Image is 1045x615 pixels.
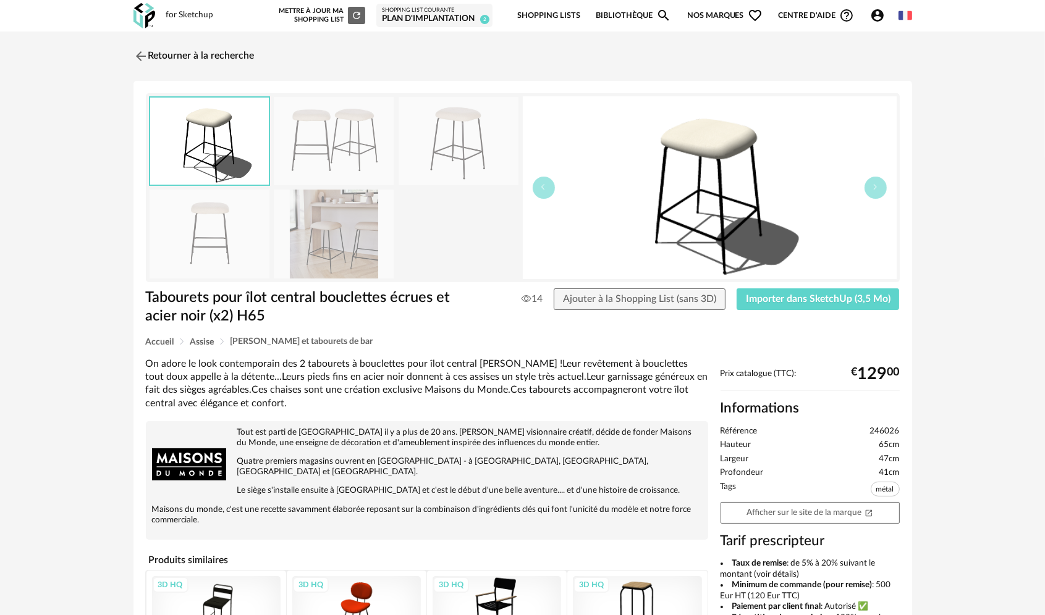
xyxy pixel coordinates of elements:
[146,288,453,326] h1: Tabourets pour îlot central bouclettes écrues et acier noir (x2) H65
[146,551,708,569] h4: Produits similaires
[748,8,763,23] span: Heart Outline icon
[166,10,214,21] div: for Sketchup
[190,338,214,346] span: Assise
[517,1,580,30] a: Shopping Lists
[293,577,329,593] div: 3D HQ
[737,288,900,311] button: Importer dans SketchUp (3,5 Mo)
[870,8,891,23] span: Account Circle icon
[721,580,900,601] li: : 500 Eur HT (120 Eur TTC)
[852,369,900,379] div: € 00
[554,288,726,311] button: Ajouter à la Shopping List (sans 3D)
[146,338,174,346] span: Accueil
[865,508,873,516] span: Open In New icon
[656,8,671,23] span: Magnify icon
[721,400,900,417] h2: Informations
[879,440,900,451] span: 65cm
[133,49,148,64] img: svg+xml;base64,PHN2ZyB3aWR0aD0iMjQiIGhlaWdodD0iMjQiIHZpZXdCb3g9IjAgMCAyNCAyNCIgZmlsbD0ibm9uZSIgeG...
[871,482,900,496] span: métal
[721,482,737,500] span: Tags
[721,440,751,451] span: Hauteur
[274,190,394,278] img: tabourets-pour-ilot-central-bouclettes-ecrues-et-acier-noir-x2-h65-1000-2-26-246026_3.jpg
[879,467,900,479] span: 41cm
[276,7,365,24] div: Mettre à jour ma Shopping List
[152,456,702,477] p: Quatre premiers magasins ouvrent en [GEOGRAPHIC_DATA] - à [GEOGRAPHIC_DATA], [GEOGRAPHIC_DATA], [...
[839,8,854,23] span: Help Circle Outline icon
[732,602,821,611] b: Paiement par client final
[382,14,487,25] div: Plan d'implantation
[382,7,487,25] a: Shopping List courante Plan d'implantation 2
[732,580,872,589] b: Minimum de commande (pour remise)
[721,369,900,391] div: Prix catalogue (TTC):
[433,577,469,593] div: 3D HQ
[879,454,900,465] span: 47cm
[870,426,900,437] span: 246026
[721,467,764,479] span: Profondeur
[150,98,269,185] img: thumbnail.png
[721,426,758,437] span: Référence
[746,294,891,304] span: Importer dans SketchUp (3,5 Mo)
[778,8,854,23] span: Centre d'aideHelp Circle Outline icon
[133,43,255,70] a: Retourner à la recherche
[899,9,912,22] img: fr
[596,1,671,30] a: BibliothèqueMagnify icon
[150,190,269,278] img: tabourets-pour-ilot-central-bouclettes-ecrues-et-acier-noir-x2-h65-1000-2-26-246026_4.jpg
[721,601,900,613] li: : Autorisé ✅
[523,96,897,279] img: thumbnail.png
[721,532,900,550] h3: Tarif prescripteur
[870,8,885,23] span: Account Circle icon
[152,504,702,525] p: Maisons du monde, c'est une recette savamment élaborée reposant sur la combinaison d'ingrédients ...
[146,358,708,410] div: On adore le look contemporain des 2 tabourets à bouclettes pour îlot central [PERSON_NAME] !Leur ...
[152,427,226,501] img: brand logo
[146,337,900,346] div: Breadcrumb
[399,97,518,185] img: tabourets-pour-ilot-central-bouclettes-ecrues-et-acier-noir-x2-h65-1000-2-26-246026_2.jpg
[522,293,543,305] span: 14
[153,577,188,593] div: 3D HQ
[382,7,487,14] div: Shopping List courante
[480,15,489,24] span: 2
[152,485,702,496] p: Le siège s'installe ensuite à [GEOGRAPHIC_DATA] et c'est le début d'une belle aventure.... et d'u...
[274,97,394,185] img: tabourets-pour-ilot-central-bouclettes-ecrues-et-acier-noir-x2-h65-1000-2-26-246026_1.jpg
[858,369,887,379] span: 129
[133,3,155,28] img: OXP
[573,577,609,593] div: 3D HQ
[687,1,763,30] span: Nos marques
[721,502,900,524] a: Afficher sur le site de la marqueOpen In New icon
[721,558,900,580] li: : de 5% à 20% suivant le montant (voir détails)
[152,427,702,448] p: Tout est parti de [GEOGRAPHIC_DATA] il y a plus de 20 ans. [PERSON_NAME] visionnaire créatif, déc...
[732,559,787,567] b: Taux de remise
[721,454,749,465] span: Largeur
[351,12,362,19] span: Refresh icon
[563,294,716,304] span: Ajouter à la Shopping List (sans 3D)
[231,337,373,346] span: [PERSON_NAME] et tabourets de bar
